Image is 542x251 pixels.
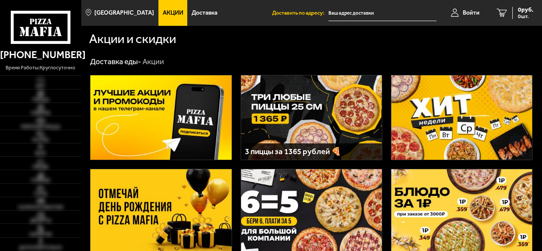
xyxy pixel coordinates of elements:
span: Доставить по адресу: [272,10,328,16]
span: 0 шт. [518,14,533,19]
input: Ваш адрес доставки [328,5,437,21]
span: Войти [463,10,480,16]
div: Акции [142,56,164,66]
h3: 3 пиццы за 1365 рублей 🍕 [245,148,378,156]
a: 3 пиццы за 1365 рублей 🍕 [241,75,382,160]
h1: Акции и скидки [89,32,176,45]
span: 0 руб. [518,7,533,13]
span: [GEOGRAPHIC_DATA] [94,10,154,16]
span: Акции [163,10,183,16]
a: Доставка еды- [90,57,141,66]
span: Доставка [192,10,217,16]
